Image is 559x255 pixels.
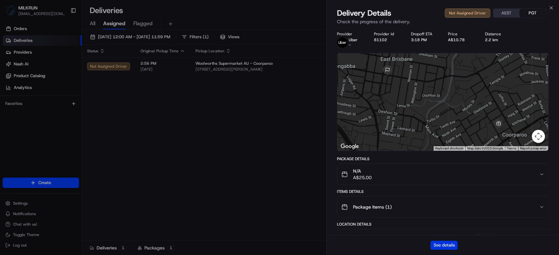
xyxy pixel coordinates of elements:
div: A$10.78 [448,37,475,42]
div: Provider [337,31,363,37]
button: Keyboard shortcuts [435,146,463,151]
button: AEST [493,9,519,17]
div: Price [448,31,475,37]
span: Package Items ( 1 ) [353,204,392,210]
button: Woolworths Supermarket AU - Coorparoo Store Manager28942:56 PM [337,229,548,251]
img: uber-new-logo.jpeg [337,37,347,48]
span: A$25.00 [353,174,372,181]
div: 3:18 PM [411,37,438,42]
span: N/A [353,168,372,174]
a: Open this area in Google Maps (opens a new window) [339,142,361,151]
span: Map data ©2025 Google [467,146,503,150]
div: Distance [485,31,512,37]
div: Provider Id [374,31,401,37]
span: Woolworths Supermarket AU - Coorparoo Store Manager [353,233,473,240]
button: N/AA$25.00 [337,164,548,185]
span: Delivery Details [337,8,391,18]
button: See details [430,241,457,250]
button: 81102 [374,37,387,42]
span: Uber [349,37,358,42]
div: Dropoff ETA [411,31,438,37]
div: Location Details [337,222,549,227]
button: Map camera controls [532,130,545,143]
div: Items Details [337,189,549,194]
p: Check the progress of the delivery. [337,18,549,25]
img: Google [339,142,361,151]
a: Terms (opens in new tab) [507,146,516,150]
a: Report a map error [520,146,546,150]
span: - [349,42,351,48]
button: Package Items (1) [337,196,548,217]
span: 2:56 PM [519,233,536,240]
div: Package Details [337,156,549,161]
button: PGT [519,9,546,17]
div: 2.2 km [485,37,512,42]
span: 2894 [482,234,492,239]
